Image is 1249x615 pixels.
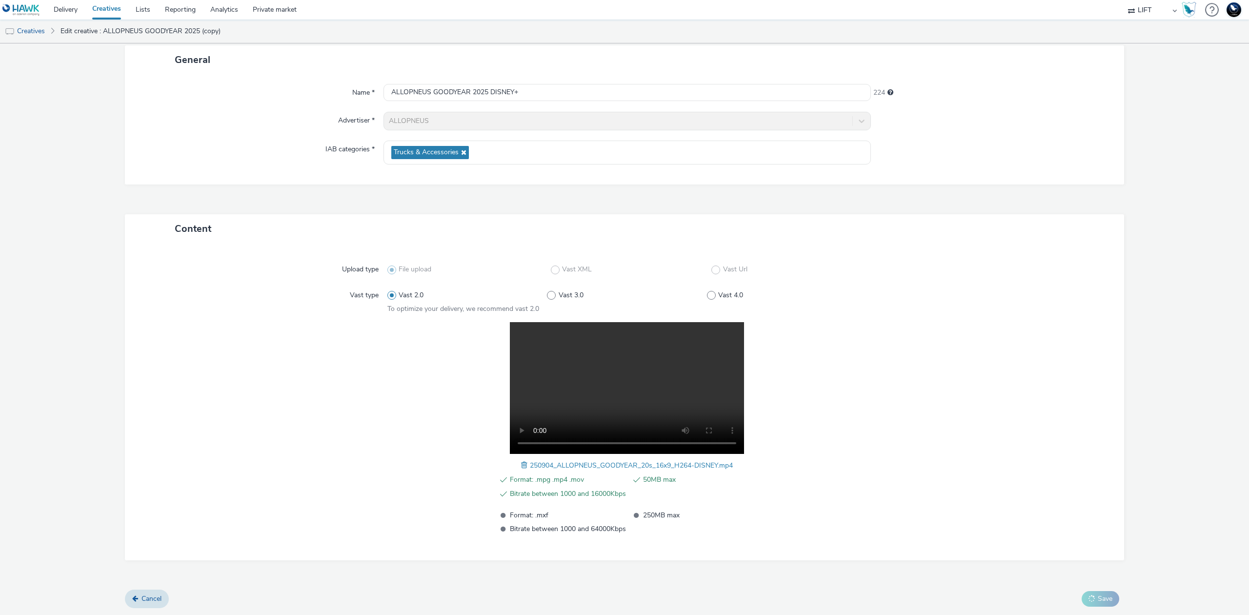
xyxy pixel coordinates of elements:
[887,88,893,98] div: Maximum 255 characters
[394,148,459,157] span: Trucks & Accessories
[562,265,592,274] span: Vast XML
[399,265,431,274] span: File upload
[387,304,539,313] span: To optimize your delivery, we recommend vast 2.0
[510,488,626,500] span: Bitrate between 1000 and 16000Kbps
[175,222,211,235] span: Content
[346,287,383,300] label: Vast type
[1182,2,1196,18] img: Hawk Academy
[530,461,733,470] span: 250904_ALLOPNEUS_GOODYEAR_20s_16x9_H264-DISNEY.mp4
[1182,2,1200,18] a: Hawk Academy
[723,265,747,274] span: Vast Url
[141,594,161,603] span: Cancel
[559,290,584,300] span: Vast 3.0
[718,290,743,300] span: Vast 4.0
[1098,594,1112,603] span: Save
[175,53,210,66] span: General
[643,474,759,486] span: 50MB max
[1227,2,1241,17] img: Support Hawk
[383,84,871,101] input: Name
[643,510,759,521] span: 250MB max
[125,590,169,608] a: Cancel
[338,261,383,274] label: Upload type
[510,523,626,534] span: Bitrate between 1000 and 64000Kbps
[873,88,885,98] span: 224
[2,4,40,16] img: undefined Logo
[56,20,225,43] a: Edit creative : ALLOPNEUS GOODYEAR 2025 (copy)
[5,27,15,37] img: tv
[399,290,423,300] span: Vast 2.0
[1082,591,1119,607] button: Save
[510,474,626,486] span: Format: .mpg .mp4 .mov
[334,112,379,125] label: Advertiser *
[510,510,626,521] span: Format: .mxf
[322,141,379,154] label: IAB categories *
[348,84,379,98] label: Name *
